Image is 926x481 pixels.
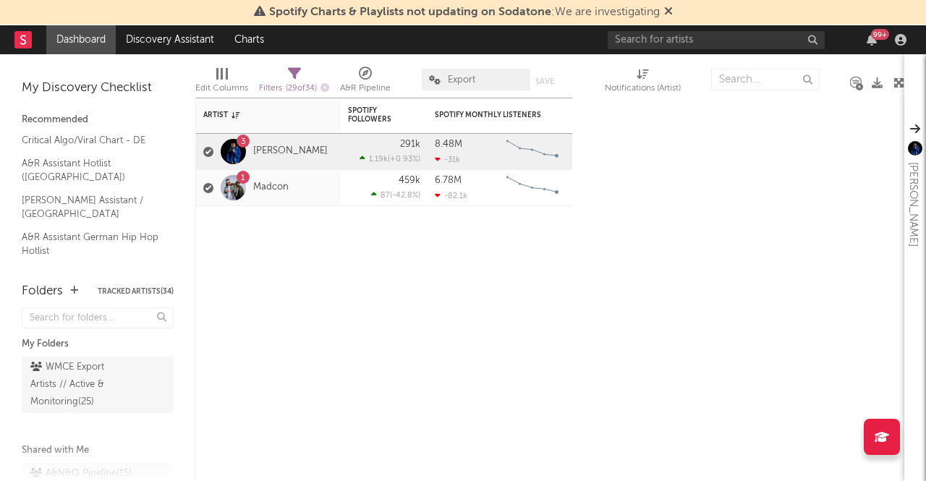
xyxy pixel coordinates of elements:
[22,80,174,97] div: My Discovery Checklist
[435,140,462,149] div: 8.48M
[203,111,312,119] div: Artist
[500,170,565,206] svg: Chart title
[399,176,420,185] div: 459k
[98,288,174,295] button: Tracked Artists(34)
[435,176,462,185] div: 6.78M
[871,29,889,40] div: 99 +
[535,77,554,85] button: Save
[22,307,174,328] input: Search for folders...
[371,190,420,200] div: ( )
[22,156,159,185] a: A&R Assistant Hotlist ([GEOGRAPHIC_DATA])
[448,75,475,85] span: Export
[605,80,681,97] div: Notifications (Artist)
[286,85,317,93] span: ( 29 of 34 )
[195,80,248,97] div: Edit Columns
[435,191,467,200] div: -82.1k
[269,7,551,18] span: Spotify Charts & Playlists not updating on Sodatone
[500,134,565,170] svg: Chart title
[605,61,681,103] div: Notifications (Artist)
[340,80,391,97] div: A&R Pipeline
[664,7,673,18] span: Dismiss
[259,61,329,103] div: Filters(29 of 34)
[435,155,460,164] div: -31k
[22,192,159,222] a: [PERSON_NAME] Assistant / [GEOGRAPHIC_DATA]
[224,25,274,54] a: Charts
[711,69,820,90] input: Search...
[22,336,174,353] div: My Folders
[392,192,418,200] span: -42.8 %
[253,145,328,158] a: [PERSON_NAME]
[390,156,418,163] span: +0.93 %
[22,283,63,300] div: Folders
[435,111,543,119] div: Spotify Monthly Listeners
[195,61,248,103] div: Edit Columns
[608,31,825,49] input: Search for artists
[22,132,159,148] a: Critical Algo/Viral Chart - DE
[22,111,174,129] div: Recommended
[348,106,399,124] div: Spotify Followers
[340,61,391,103] div: A&R Pipeline
[259,80,329,98] div: Filters
[22,442,174,459] div: Shared with Me
[269,7,660,18] span: : We are investigating
[400,140,420,149] div: 291k
[22,357,174,413] a: WMCE Export Artists // Active & Monitoring(25)
[904,162,922,247] div: [PERSON_NAME]
[867,34,877,46] button: 99+
[369,156,388,163] span: 1.19k
[360,154,420,163] div: ( )
[46,25,116,54] a: Dashboard
[381,192,390,200] span: 87
[30,359,132,411] div: WMCE Export Artists // Active & Monitoring ( 25 )
[253,182,289,194] a: Madcon
[116,25,224,54] a: Discovery Assistant
[22,229,159,259] a: A&R Assistant German Hip Hop Hotlist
